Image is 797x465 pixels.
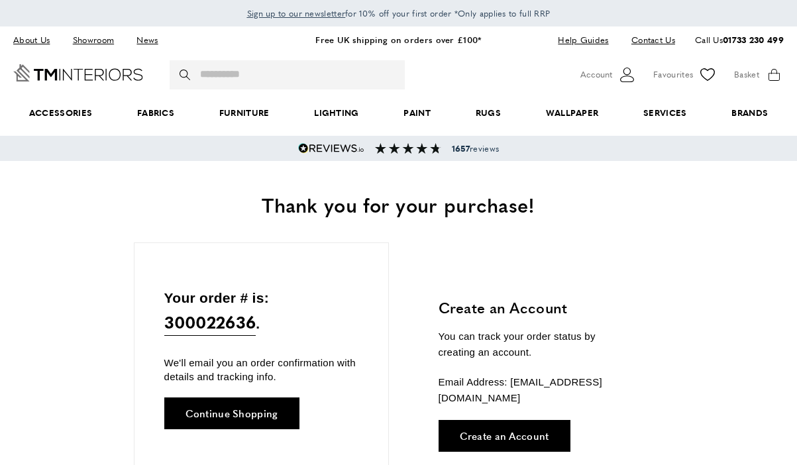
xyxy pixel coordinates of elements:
a: Lighting [292,93,381,133]
span: Continue Shopping [186,408,278,418]
span: Account [580,68,612,81]
a: Go to Home page [13,64,143,81]
a: Free UK shipping on orders over £100* [315,33,481,46]
img: Reviews.io 5 stars [298,143,364,154]
span: reviews [452,143,499,154]
span: Accessories [7,93,115,133]
a: About Us [13,31,60,49]
a: Showroom [63,31,124,49]
a: 01733 230 499 [723,33,784,46]
img: Reviews section [375,143,441,154]
a: Create an Account [439,420,570,452]
span: 300022636 [164,309,256,336]
a: Rugs [453,93,523,133]
span: Create an Account [460,431,549,440]
a: Favourites [653,65,717,85]
p: Call Us [695,33,784,47]
a: Services [621,93,709,133]
p: Your order # is: . [164,287,358,336]
span: Thank you for your purchase! [262,190,535,219]
a: Furniture [197,93,292,133]
a: News [127,31,168,49]
span: Sign up to our newsletter [247,7,346,19]
button: Search [180,60,193,89]
a: Contact Us [621,31,675,49]
a: Paint [382,93,453,133]
a: Fabrics [115,93,197,133]
strong: 1657 [452,142,470,154]
span: for 10% off your first order *Only applies to full RRP [247,7,551,19]
p: You can track your order status by creating an account. [439,329,634,360]
a: Sign up to our newsletter [247,7,346,20]
h3: Create an Account [439,297,634,318]
a: Brands [709,93,790,133]
p: We'll email you an order confirmation with details and tracking info. [164,356,358,384]
a: Wallpaper [523,93,621,133]
p: Email Address: [EMAIL_ADDRESS][DOMAIN_NAME] [439,374,634,406]
a: Help Guides [548,31,618,49]
button: Customer Account [580,65,637,85]
a: Continue Shopping [164,397,299,429]
span: Favourites [653,68,693,81]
